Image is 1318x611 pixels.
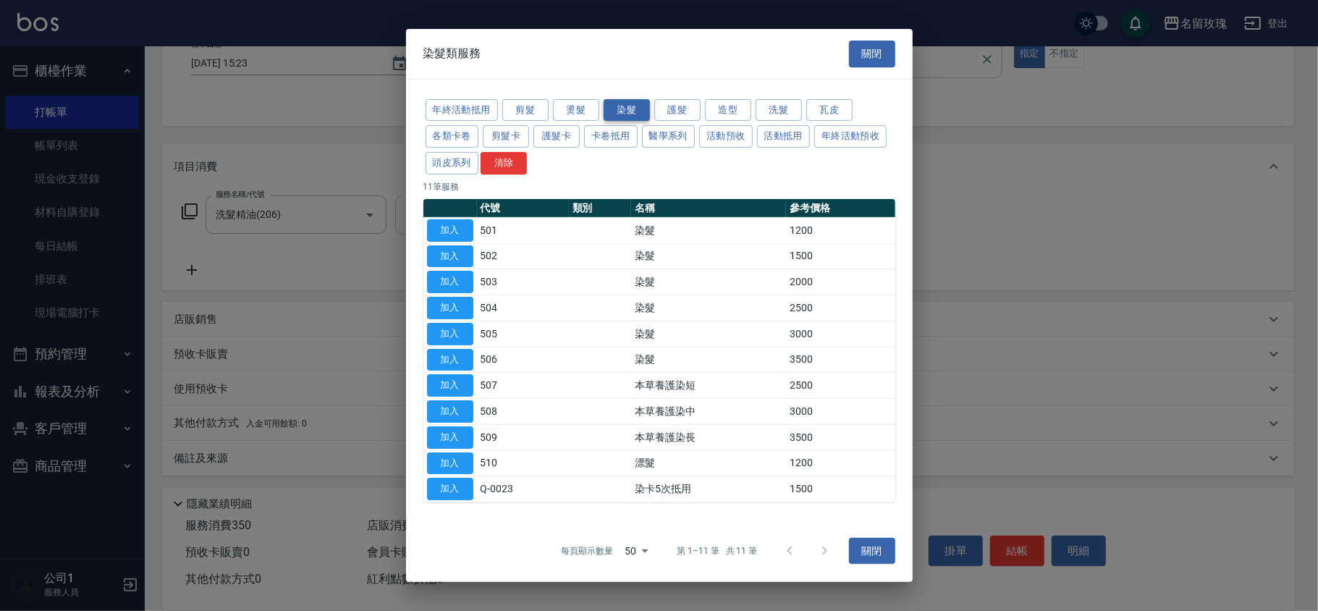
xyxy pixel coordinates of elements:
td: 本草養護染短 [631,373,786,399]
button: 醫學系列 [642,125,696,148]
button: 加入 [427,348,473,371]
td: 2500 [786,295,895,321]
button: 加入 [427,323,473,345]
th: 代號 [477,199,569,218]
td: 2500 [786,373,895,399]
td: 染髮 [631,321,786,347]
button: 剪髮 [502,98,549,121]
td: 3500 [786,347,895,373]
td: 3500 [786,424,895,450]
button: 燙髮 [553,98,599,121]
button: 加入 [427,219,473,242]
button: 造型 [705,98,751,121]
td: 本草養護染中 [631,398,786,424]
button: 活動抵用 [757,125,811,148]
td: 1200 [786,450,895,476]
td: 501 [477,217,569,243]
button: 關閉 [849,41,895,67]
th: 參考價格 [786,199,895,218]
button: 加入 [427,245,473,267]
td: 染髮 [631,269,786,295]
th: 類別 [569,199,632,218]
td: 2000 [786,269,895,295]
button: 瓦皮 [806,98,853,121]
button: 加入 [427,478,473,500]
button: 護髮卡 [533,125,580,148]
button: 加入 [427,271,473,293]
td: 505 [477,321,569,347]
button: 加入 [427,400,473,423]
button: 加入 [427,297,473,319]
td: 染卡5次抵用 [631,476,786,502]
td: 1500 [786,243,895,269]
td: 3000 [786,398,895,424]
td: Q-0023 [477,476,569,502]
button: 關閉 [849,538,895,565]
td: 染髮 [631,295,786,321]
td: 1500 [786,476,895,502]
td: 509 [477,424,569,450]
td: 染髮 [631,243,786,269]
button: 護髮 [654,98,701,121]
td: 508 [477,398,569,424]
button: 各類卡卷 [426,125,479,148]
td: 506 [477,347,569,373]
button: 活動預收 [699,125,753,148]
td: 502 [477,243,569,269]
button: 清除 [481,152,527,174]
p: 第 1–11 筆 共 11 筆 [677,544,757,557]
p: 11 筆服務 [423,180,895,193]
button: 年終活動預收 [814,125,887,148]
button: 洗髮 [756,98,802,121]
button: 加入 [427,452,473,474]
td: 漂髮 [631,450,786,476]
span: 染髮類服務 [423,46,481,61]
p: 每頁顯示數量 [561,544,613,557]
td: 染髮 [631,347,786,373]
td: 1200 [786,217,895,243]
td: 3000 [786,321,895,347]
td: 503 [477,269,569,295]
div: 50 [619,531,654,570]
button: 染髮 [604,98,650,121]
button: 加入 [427,426,473,449]
button: 卡卷抵用 [584,125,638,148]
td: 507 [477,373,569,399]
td: 染髮 [631,217,786,243]
button: 年終活動抵用 [426,98,498,121]
button: 剪髮卡 [483,125,529,148]
td: 510 [477,450,569,476]
button: 加入 [427,374,473,397]
td: 504 [477,295,569,321]
button: 頭皮系列 [426,152,479,174]
th: 名稱 [631,199,786,218]
td: 本草養護染長 [631,424,786,450]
